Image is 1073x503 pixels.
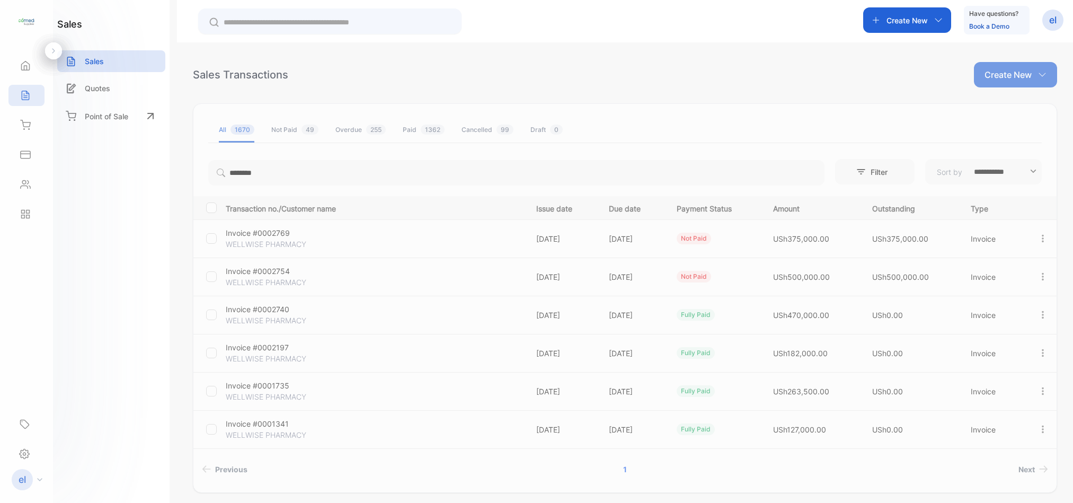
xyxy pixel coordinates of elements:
[773,234,829,243] span: USh375,000.00
[19,14,34,30] img: logo
[85,83,110,94] p: Quotes
[872,425,903,434] span: USh0.00
[925,159,1042,184] button: Sort by
[872,311,903,320] span: USh0.00
[971,233,1016,244] p: Invoice
[226,277,325,288] p: WELLWISE PHARMACY
[969,22,1009,30] a: Book a Demo
[773,272,830,281] span: USh500,000.00
[773,311,829,320] span: USh470,000.00
[677,233,711,244] div: not paid
[872,387,903,396] span: USh0.00
[872,272,929,281] span: USh500,000.00
[57,50,165,72] a: Sales
[536,233,587,244] p: [DATE]
[536,424,587,435] p: [DATE]
[496,125,513,135] span: 99
[335,125,386,135] div: Overdue
[609,386,654,397] p: [DATE]
[226,227,325,239] p: Invoice #0002769
[193,67,288,83] div: Sales Transactions
[226,429,325,440] p: WELLWISE PHARMACY
[536,201,587,214] p: Issue date
[57,77,165,99] a: Quotes
[230,125,254,135] span: 1670
[872,201,949,214] p: Outstanding
[886,15,928,26] p: Create New
[226,380,325,391] p: Invoice #0001735
[609,310,654,321] p: [DATE]
[226,239,325,250] p: WELLWISE PHARMACY
[609,271,654,283] p: [DATE]
[536,348,587,359] p: [DATE]
[1049,13,1057,27] p: el
[226,342,325,353] p: Invoice #0002197
[677,271,711,283] div: not paid
[536,271,587,283] p: [DATE]
[971,424,1016,435] p: Invoice
[937,166,962,178] p: Sort by
[301,125,318,135] span: 49
[773,201,850,214] p: Amount
[863,7,951,33] button: Create New
[226,266,325,277] p: Invoice #0002754
[536,386,587,397] p: [DATE]
[57,17,82,31] h1: sales
[403,125,445,135] div: Paid
[366,125,386,135] span: 255
[226,391,325,402] p: WELLWISE PHARMACY
[971,310,1016,321] p: Invoice
[872,349,903,358] span: USh0.00
[226,315,325,326] p: WELLWISE PHARMACY
[971,386,1016,397] p: Invoice
[610,460,640,479] a: Page 1 is your current page
[462,125,513,135] div: Cancelled
[421,125,445,135] span: 1362
[19,473,26,487] p: el
[985,68,1032,81] p: Create New
[57,104,165,128] a: Point of Sale
[609,201,654,214] p: Due date
[215,464,247,475] span: Previous
[872,234,928,243] span: USh375,000.00
[773,425,826,434] span: USh127,000.00
[271,125,318,135] div: Not Paid
[969,8,1018,19] p: Have questions?
[773,349,828,358] span: USh182,000.00
[226,201,523,214] p: Transaction no./Customer name
[536,310,587,321] p: [DATE]
[226,304,325,315] p: Invoice #0002740
[85,111,128,122] p: Point of Sale
[85,56,104,67] p: Sales
[971,348,1016,359] p: Invoice
[219,125,254,135] div: All
[609,348,654,359] p: [DATE]
[677,385,715,397] div: fully paid
[226,353,325,364] p: WELLWISE PHARMACY
[1018,464,1035,475] span: Next
[1042,7,1063,33] button: el
[609,233,654,244] p: [DATE]
[1014,460,1052,479] a: Next page
[773,387,829,396] span: USh263,500.00
[530,125,563,135] div: Draft
[971,271,1016,283] p: Invoice
[677,347,715,359] div: fully paid
[198,460,252,479] a: Previous page
[1028,458,1073,503] iframe: LiveChat chat widget
[550,125,563,135] span: 0
[226,418,325,429] p: Invoice #0001341
[609,424,654,435] p: [DATE]
[677,423,715,435] div: fully paid
[677,201,752,214] p: Payment Status
[971,201,1016,214] p: Type
[974,62,1057,87] button: Create New
[193,460,1057,479] ul: Pagination
[677,309,715,321] div: fully paid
